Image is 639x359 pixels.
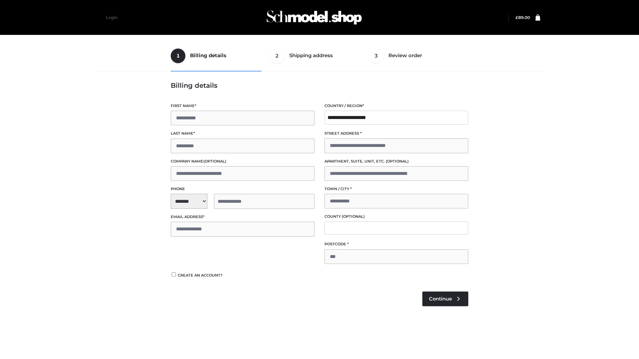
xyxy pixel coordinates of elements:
[324,186,468,192] label: Town / City
[171,158,315,165] label: Company name
[324,158,468,165] label: Apartment, suite, unit, etc.
[171,103,315,109] label: First name
[171,130,315,137] label: Last name
[422,292,468,306] a: Continue
[324,241,468,247] label: Postcode
[516,15,530,20] bdi: 89.00
[324,213,468,220] label: County
[106,15,117,20] a: Login
[516,15,518,20] span: £
[171,81,468,89] h3: Billing details
[178,273,223,278] span: Create an account?
[324,103,468,109] label: Country / Region
[386,159,409,164] span: (optional)
[264,4,364,31] img: Schmodel Admin 964
[203,159,226,164] span: (optional)
[516,15,530,20] a: £89.00
[324,130,468,137] label: Street address
[171,186,315,192] label: Phone
[171,214,315,220] label: Email address
[171,272,177,277] input: Create an account?
[429,296,452,302] span: Continue
[342,214,365,219] span: (optional)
